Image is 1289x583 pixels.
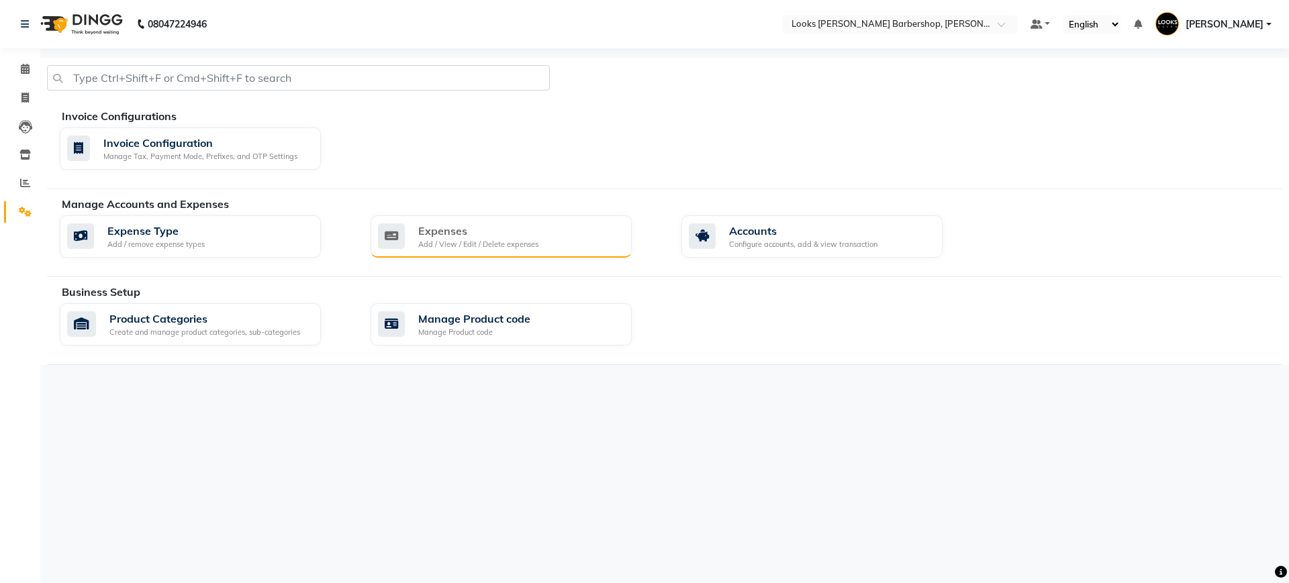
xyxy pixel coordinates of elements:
[1155,12,1179,36] img: Amrendra Singh
[1186,17,1263,32] span: [PERSON_NAME]
[103,151,297,162] div: Manage Tax, Payment Mode, Prefixes, and OTP Settings
[418,311,530,327] div: Manage Product code
[418,327,530,338] div: Manage Product code
[729,223,877,239] div: Accounts
[47,65,550,91] input: Type Ctrl+Shift+F or Cmd+Shift+F to search
[60,127,350,170] a: Invoice ConfigurationManage Tax, Payment Mode, Prefixes, and OTP Settings
[729,239,877,250] div: Configure accounts, add & view transaction
[60,303,350,346] a: Product CategoriesCreate and manage product categories, sub-categories
[109,327,300,338] div: Create and manage product categories, sub-categories
[148,5,207,43] b: 08047224946
[109,311,300,327] div: Product Categories
[103,135,297,151] div: Invoice Configuration
[107,223,205,239] div: Expense Type
[418,223,538,239] div: Expenses
[107,239,205,250] div: Add / remove expense types
[34,5,126,43] img: logo
[371,303,661,346] a: Manage Product codeManage Product code
[681,215,972,258] a: AccountsConfigure accounts, add & view transaction
[371,215,661,258] a: ExpensesAdd / View / Edit / Delete expenses
[60,215,350,258] a: Expense TypeAdd / remove expense types
[418,239,538,250] div: Add / View / Edit / Delete expenses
